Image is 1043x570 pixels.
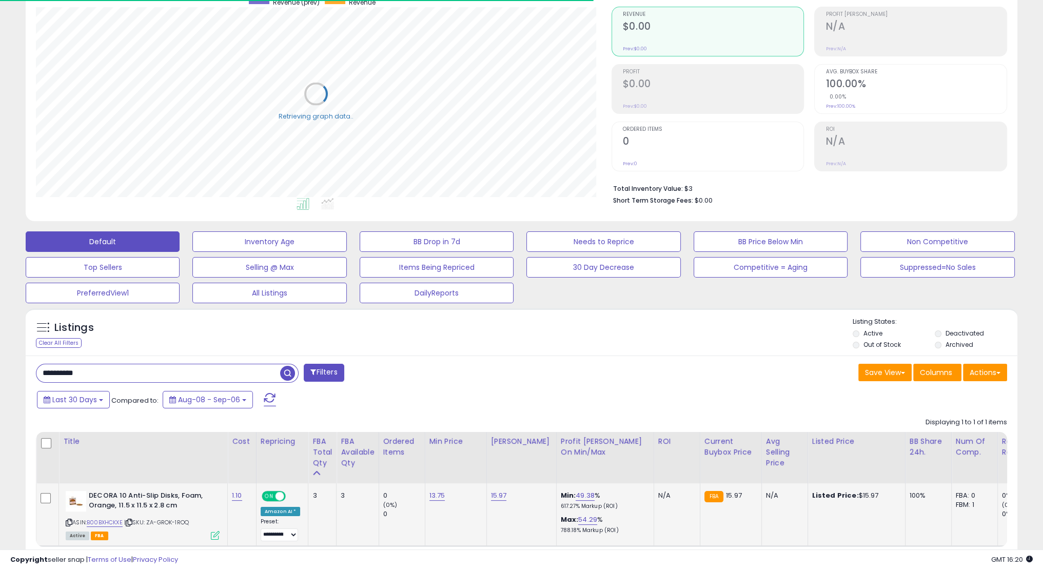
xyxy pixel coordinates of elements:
div: 0 [383,491,425,500]
span: Last 30 Days [52,395,97,405]
strong: Copyright [10,555,48,564]
a: 13.75 [429,490,445,501]
small: (0%) [1002,501,1016,509]
div: N/A [766,491,800,500]
div: Min Price [429,436,482,447]
div: ROI [658,436,696,447]
label: Archived [946,340,973,349]
button: Inventory Age [192,231,346,252]
div: Cost [232,436,252,447]
span: Profit [PERSON_NAME] [825,12,1007,17]
button: BB Drop in 7d [360,231,514,252]
button: Top Sellers [26,257,180,278]
label: Deactivated [946,329,984,338]
button: Aug-08 - Sep-06 [163,391,253,408]
div: Listed Price [812,436,901,447]
button: All Listings [192,283,346,303]
span: Ordered Items [623,127,804,132]
div: Displaying 1 to 1 of 1 items [926,418,1007,427]
button: Last 30 Days [37,391,110,408]
th: The percentage added to the cost of goods (COGS) that forms the calculator for Min & Max prices. [556,432,654,483]
small: FBA [704,491,723,502]
span: Avg. Buybox Share [825,69,1007,75]
div: ASIN: [66,491,220,539]
a: 54.29 [578,515,597,525]
button: Default [26,231,180,252]
div: % [561,491,646,510]
div: Title [63,436,223,447]
small: (0%) [383,501,398,509]
span: Compared to: [111,396,159,405]
small: Prev: N/A [825,46,845,52]
button: BB Price Below Min [694,231,848,252]
div: [PERSON_NAME] [491,436,552,447]
h2: N/A [825,135,1007,149]
div: FBA: 0 [956,491,990,500]
a: Terms of Use [88,555,131,564]
p: 617.27% Markup (ROI) [561,503,646,510]
div: Current Buybox Price [704,436,757,458]
div: seller snap | | [10,555,178,565]
div: Num of Comp. [956,436,993,458]
div: 100% [910,491,943,500]
small: Prev: $0.00 [623,103,647,109]
a: 15.97 [491,490,507,501]
span: ON [263,492,275,501]
button: Needs to Reprice [526,231,680,252]
div: Repricing [261,436,304,447]
div: Clear All Filters [36,338,82,348]
button: Filters [304,364,344,382]
button: Selling @ Max [192,257,346,278]
h2: 0 [623,135,804,149]
div: BB Share 24h. [910,436,947,458]
span: ROI [825,127,1007,132]
button: Actions [963,364,1007,381]
div: % [561,515,646,534]
span: $0.00 [695,195,713,205]
label: Active [863,329,882,338]
small: Prev: N/A [825,161,845,167]
a: 49.38 [576,490,595,501]
h5: Listings [54,321,94,335]
h2: $0.00 [623,21,804,34]
small: Prev: 0 [623,161,637,167]
button: Suppressed=No Sales [860,257,1014,278]
b: Total Inventory Value: [613,184,683,193]
button: Items Being Repriced [360,257,514,278]
span: Aug-08 - Sep-06 [178,395,240,405]
li: $3 [613,182,999,194]
h2: $0.00 [623,78,804,92]
p: 788.18% Markup (ROI) [561,527,646,534]
a: Privacy Policy [133,555,178,564]
img: 31XjzWSL6-L._SL40_.jpg [66,491,86,512]
button: PreferredView1 [26,283,180,303]
b: DECORA 10 Anti-Slip Disks, Foam, Orange, 11.5 x 11.5 x 2.8 cm [89,491,213,513]
p: Listing States: [853,317,1017,327]
button: Non Competitive [860,231,1014,252]
button: DailyReports [360,283,514,303]
div: Preset: [261,518,301,541]
a: B00BXHCKXE [87,518,123,527]
div: Profit [PERSON_NAME] on Min/Max [561,436,650,458]
a: 1.10 [232,490,242,501]
h2: N/A [825,21,1007,34]
b: Min: [561,490,576,500]
b: Max: [561,515,579,524]
h2: 100.00% [825,78,1007,92]
small: Prev: 100.00% [825,103,855,109]
div: Ordered Items [383,436,421,458]
span: OFF [284,492,301,501]
span: | SKU: ZA-GROK-1ROQ [124,518,189,526]
div: 3 [312,491,328,500]
div: N/A [658,491,692,500]
button: Save View [858,364,912,381]
span: FBA [91,532,108,540]
span: 15.97 [726,490,742,500]
div: Return Rate [1002,436,1039,458]
label: Out of Stock [863,340,901,349]
small: 0.00% [825,93,846,101]
b: Short Term Storage Fees: [613,196,693,205]
div: FBA Total Qty [312,436,332,468]
small: Prev: $0.00 [623,46,647,52]
div: 0 [383,509,425,519]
